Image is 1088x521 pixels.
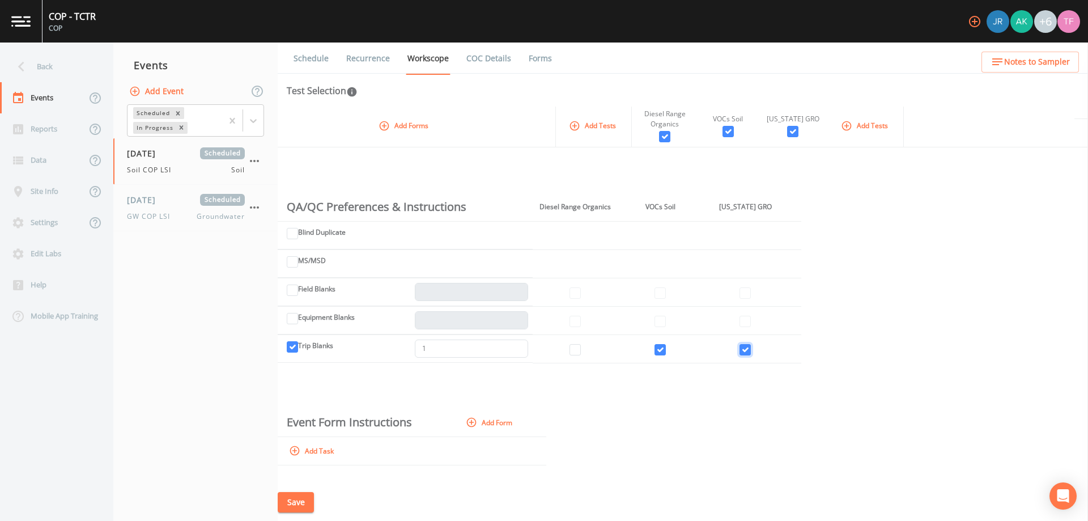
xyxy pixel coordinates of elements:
[133,122,175,134] div: In Progress
[133,107,172,119] div: Scheduled
[200,147,245,159] span: Scheduled
[345,43,392,74] a: Recurrence
[1057,10,1080,33] img: 3f97e0fb2cd2af981297b334d1e56d37
[231,165,245,175] span: Soil
[839,116,892,135] button: Add Tests
[127,147,164,159] span: [DATE]
[278,492,314,513] button: Save
[127,194,164,206] span: [DATE]
[197,211,245,222] span: Groundwater
[49,10,96,23] div: COP - TCTR
[278,409,448,437] th: Event Form Instructions
[1034,10,1057,33] div: +6
[1049,482,1077,510] div: Open Intercom Messenger
[533,193,618,221] th: Diesel Range Organics
[1004,55,1070,69] span: Notes to Sampler
[175,122,188,134] div: Remove In Progress
[987,10,1009,33] img: b875b78bfaff66d29449720b614a75df
[11,16,31,27] img: logo
[298,227,346,238] label: Blind Duplicate
[406,43,450,75] a: Workscope
[113,185,278,231] a: [DATE]ScheduledGW COP LSIGroundwater
[287,442,338,460] button: Add Task
[298,284,335,294] label: Field Blanks
[287,84,358,98] div: Test Selection
[127,81,188,102] button: Add Event
[278,193,533,221] th: QA/QC Preferences & Instructions
[376,116,433,135] button: Add Forms
[200,194,245,206] span: Scheduled
[113,138,278,185] a: [DATE]ScheduledSoil COP LSISoil
[1010,10,1033,33] img: c52958f65f7e3033e40d8be1040c5eaa
[703,193,788,221] th: [US_STATE] GRO
[346,86,358,98] svg: In this section you'll be able to select the analytical test to run, based on the media type, and...
[172,107,184,119] div: Remove Scheduled
[567,116,620,135] button: Add Tests
[986,10,1010,33] div: Jane Rogers
[127,211,177,222] span: GW COP LSI
[702,114,754,124] div: VOCs Soil
[113,51,278,79] div: Events
[127,165,178,175] span: Soil COP LSI
[618,193,703,221] th: VOCs Soil
[981,52,1079,73] button: Notes to Sampler
[298,256,326,266] label: MS/MSD
[464,413,517,432] button: Add Form
[763,114,823,124] div: [US_STATE] GRO
[527,43,554,74] a: Forms
[636,109,692,129] div: Diesel Range Organics
[1010,10,1034,33] div: Aaron Kuck
[298,341,333,351] label: Trip Blanks
[49,23,96,33] div: COP
[465,43,513,74] a: COC Details
[298,312,355,323] label: Equipment Blanks
[292,43,330,74] a: Schedule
